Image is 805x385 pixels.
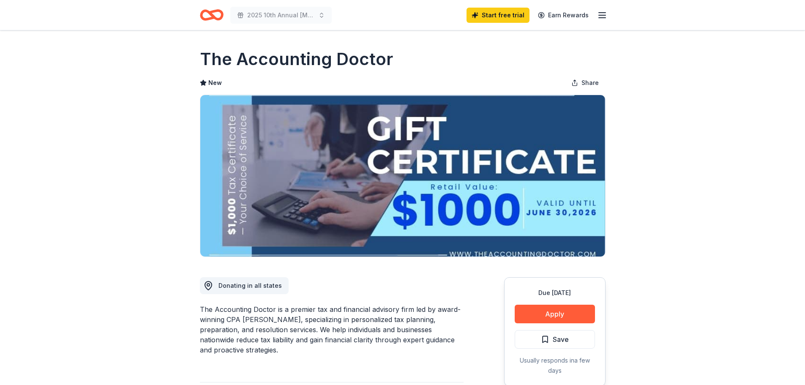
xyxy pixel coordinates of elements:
div: The Accounting Doctor is a premier tax and financial advisory firm led by award-winning CPA [PERS... [200,304,464,355]
span: Donating in all states [218,282,282,289]
span: New [208,78,222,88]
div: Usually responds in a few days [515,355,595,376]
h1: The Accounting Doctor [200,47,393,71]
span: Save [553,334,569,345]
button: 2025 10th Annual [MEDICAL_DATA] Gala [230,7,332,24]
a: Start free trial [467,8,529,23]
div: Due [DATE] [515,288,595,298]
span: 2025 10th Annual [MEDICAL_DATA] Gala [247,10,315,20]
img: Image for The Accounting Doctor [200,95,605,257]
a: Earn Rewards [533,8,594,23]
button: Save [515,330,595,349]
span: Share [581,78,599,88]
a: Home [200,5,224,25]
button: Apply [515,305,595,323]
button: Share [565,74,606,91]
